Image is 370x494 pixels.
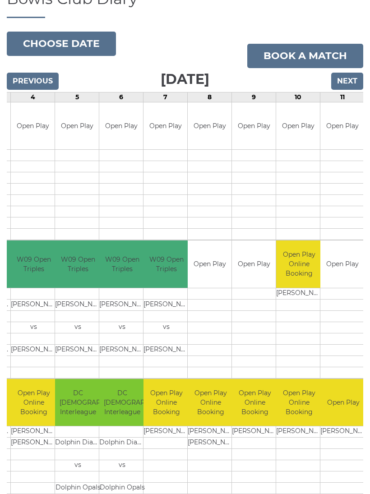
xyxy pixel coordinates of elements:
td: [PERSON_NAME] [232,427,277,438]
td: DC [DEMOGRAPHIC_DATA] Interleague [99,379,145,427]
input: Next [331,73,363,90]
td: vs [99,461,145,472]
td: 9 [232,92,276,102]
td: W09 Open Triples [143,241,189,288]
td: Open Play [276,103,320,150]
td: Open Play [11,103,55,150]
td: 11 [320,92,365,102]
td: 6 [99,92,143,102]
td: [PERSON_NAME] [276,288,322,300]
td: Open Play [232,241,276,288]
td: Open Play Online Booking [11,379,56,427]
td: [PERSON_NAME] [143,300,189,311]
td: Open Play [188,241,231,288]
td: Open Play [232,103,276,150]
td: vs [143,322,189,333]
td: 10 [276,92,320,102]
td: [PERSON_NAME] [276,427,322,438]
input: Previous [7,73,59,90]
td: [PERSON_NAME] [143,427,189,438]
td: Dolphin Diamonds [55,438,101,449]
td: 4 [11,92,55,102]
td: [PERSON_NAME] [99,300,145,311]
td: 7 [143,92,188,102]
button: Choose date [7,32,116,56]
td: vs [55,322,101,333]
td: [PERSON_NAME] [320,427,366,438]
td: [PERSON_NAME] [11,345,56,356]
td: DC [DEMOGRAPHIC_DATA] Interleague [55,379,101,427]
td: Open Play [188,103,231,150]
a: Book a match [247,44,363,69]
td: [PERSON_NAME] [143,345,189,356]
td: Open Play Online Booking [276,241,322,288]
td: Open Play [320,103,364,150]
td: 5 [55,92,99,102]
td: [PERSON_NAME] [11,438,56,449]
td: Open Play [143,103,187,150]
td: W09 Open Triples [55,241,101,288]
td: Open Play [55,103,99,150]
td: Open Play Online Booking [276,379,322,427]
td: Open Play Online Booking [143,379,189,427]
td: 8 [188,92,232,102]
td: Open Play Online Booking [188,379,233,427]
td: W09 Open Triples [99,241,145,288]
td: vs [11,322,56,333]
td: Open Play [320,241,364,288]
td: [PERSON_NAME] [188,438,233,449]
td: Open Play [320,379,366,427]
td: [PERSON_NAME] [11,427,56,438]
td: Open Play Online Booking [232,379,277,427]
td: [PERSON_NAME] [55,345,101,356]
td: vs [99,322,145,333]
td: Open Play [99,103,143,150]
td: [PERSON_NAME] [188,427,233,438]
td: [PERSON_NAME] [99,345,145,356]
td: vs [55,461,101,472]
td: W09 Open Triples [11,241,56,288]
td: [PERSON_NAME] [55,300,101,311]
td: [PERSON_NAME] [11,300,56,311]
td: Dolphin Diamonds [99,438,145,449]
